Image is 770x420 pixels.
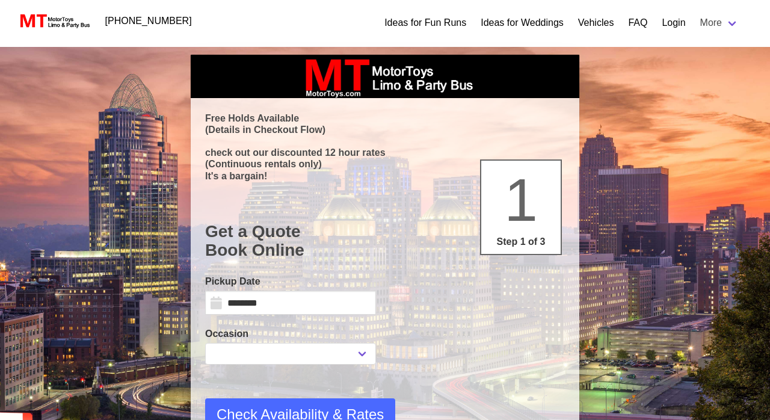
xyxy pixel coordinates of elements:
[693,11,746,35] a: More
[205,170,565,182] p: It's a bargain!
[205,274,376,289] label: Pickup Date
[98,9,199,33] a: [PHONE_NUMBER]
[295,55,475,98] img: box_logo_brand.jpeg
[384,16,466,30] a: Ideas for Fun Runs
[205,222,565,260] h1: Get a Quote Book Online
[17,13,91,29] img: MotorToys Logo
[504,166,538,233] span: 1
[205,113,565,124] p: Free Holds Available
[578,16,614,30] a: Vehicles
[481,16,564,30] a: Ideas for Weddings
[205,124,565,135] p: (Details in Checkout Flow)
[205,158,565,170] p: (Continuous rentals only)
[205,147,565,158] p: check out our discounted 12 hour rates
[205,327,376,341] label: Occasion
[628,16,647,30] a: FAQ
[486,235,556,249] p: Step 1 of 3
[662,16,685,30] a: Login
